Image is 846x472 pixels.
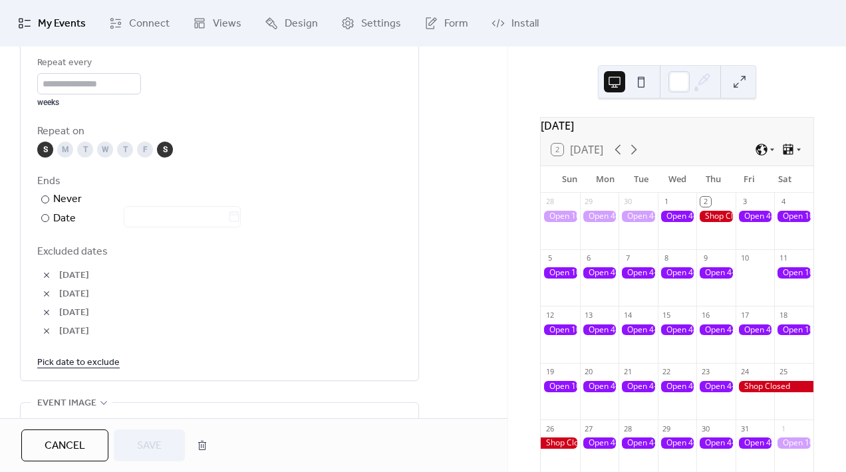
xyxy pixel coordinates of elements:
span: Connect [129,16,170,32]
span: Design [285,16,318,32]
div: Shop Closed [696,211,736,222]
div: M [57,142,73,158]
div: Open 10am-4pm [541,211,580,222]
div: Open 4-7pm [658,211,697,222]
div: weeks [37,97,141,108]
div: Open 10am-4pm [774,437,813,449]
span: Pick date to exclude [37,355,120,371]
div: Open 4-7pm [658,381,697,392]
div: 15 [662,310,672,320]
div: 19 [545,367,555,377]
div: Never [53,191,82,207]
div: Open 4-7pm [619,211,658,222]
div: Open 10am-4pm [541,267,580,279]
div: Open 4-7pm [696,324,736,336]
div: 14 [623,310,633,320]
div: Open 10am-4pm [774,324,813,336]
div: Open 4-7pm [736,437,775,449]
div: Open 4-7pm [658,324,697,336]
div: 30 [623,197,633,207]
div: Open 4-7pm [696,267,736,279]
div: Open 4-7pm [696,437,736,449]
div: W [97,142,113,158]
div: 6 [584,253,594,263]
div: Open 4-7pm [736,324,775,336]
div: Open 10am-4pm [541,381,580,392]
div: Open 4-7pm [619,324,658,336]
div: Open 4-7pm [580,381,619,392]
div: 7 [623,253,633,263]
span: [DATE] [59,324,402,340]
div: 2 [700,197,710,207]
div: Repeat every [37,55,138,71]
div: 1 [662,197,672,207]
div: 9 [700,253,710,263]
div: Shop Closed [736,381,813,392]
div: Open 10am-4pm [774,267,813,279]
div: Open 10am-4pm [541,324,580,336]
div: 28 [545,197,555,207]
div: Wed [659,166,695,193]
div: 4 [778,197,788,207]
a: Views [183,5,251,41]
div: [DATE] [541,118,813,134]
div: 5 [545,253,555,263]
div: Shop Closed [541,437,580,449]
span: Event image [37,396,96,412]
button: Cancel [21,429,108,461]
span: [DATE] [59,268,402,284]
div: 29 [662,423,672,433]
div: Open 4-7pm [619,267,658,279]
div: 31 [740,423,750,433]
div: Ends [37,174,399,189]
div: T [77,142,93,158]
div: Open 4-7pm [658,437,697,449]
div: 25 [778,367,788,377]
div: 21 [623,367,633,377]
a: Design [255,5,328,41]
div: 28 [623,423,633,433]
span: Form [444,16,468,32]
span: My Events [38,16,86,32]
div: 11 [778,253,788,263]
div: Fri [731,166,767,193]
div: 17 [740,310,750,320]
div: S [157,142,173,158]
a: Connect [99,5,180,41]
span: Cancel [45,438,85,454]
div: 29 [584,197,594,207]
span: Settings [361,16,401,32]
div: Open 4-7pm [619,437,658,449]
div: Mon [587,166,623,193]
span: Excluded dates [37,244,402,260]
a: My Events [8,5,96,41]
div: Thu [695,166,731,193]
div: Open 4-7pm [580,437,619,449]
a: Form [414,5,478,41]
div: S [37,142,53,158]
div: 20 [584,367,594,377]
div: 24 [740,367,750,377]
div: Open 4-7pm [736,211,775,222]
div: Open 4-7pm [580,211,619,222]
span: [DATE] [59,287,402,302]
div: 18 [778,310,788,320]
div: Open 4-7pm [580,267,619,279]
div: 13 [584,310,594,320]
div: 8 [662,253,672,263]
div: Open 4-7pm [696,381,736,392]
div: 22 [662,367,672,377]
div: Repeat on [37,124,399,140]
div: Sun [551,166,587,193]
div: T [117,142,133,158]
div: Sat [767,166,803,193]
div: Open 10am-4pm [774,211,813,222]
span: Install [511,16,539,32]
div: 30 [700,423,710,433]
div: 3 [740,197,750,207]
span: Views [213,16,241,32]
div: 16 [700,310,710,320]
div: F [137,142,153,158]
a: Settings [331,5,411,41]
